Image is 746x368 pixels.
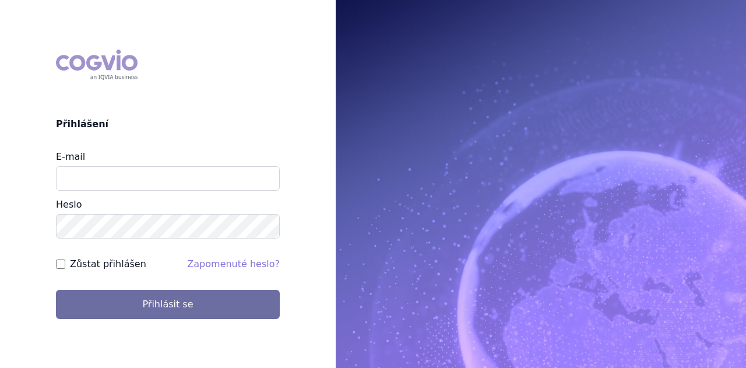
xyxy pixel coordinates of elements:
[56,151,85,162] label: E-mail
[56,199,82,210] label: Heslo
[56,290,280,319] button: Přihlásit se
[56,117,280,131] h2: Přihlášení
[187,258,280,269] a: Zapomenuté heslo?
[56,50,138,80] div: COGVIO
[70,257,146,271] label: Zůstat přihlášen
